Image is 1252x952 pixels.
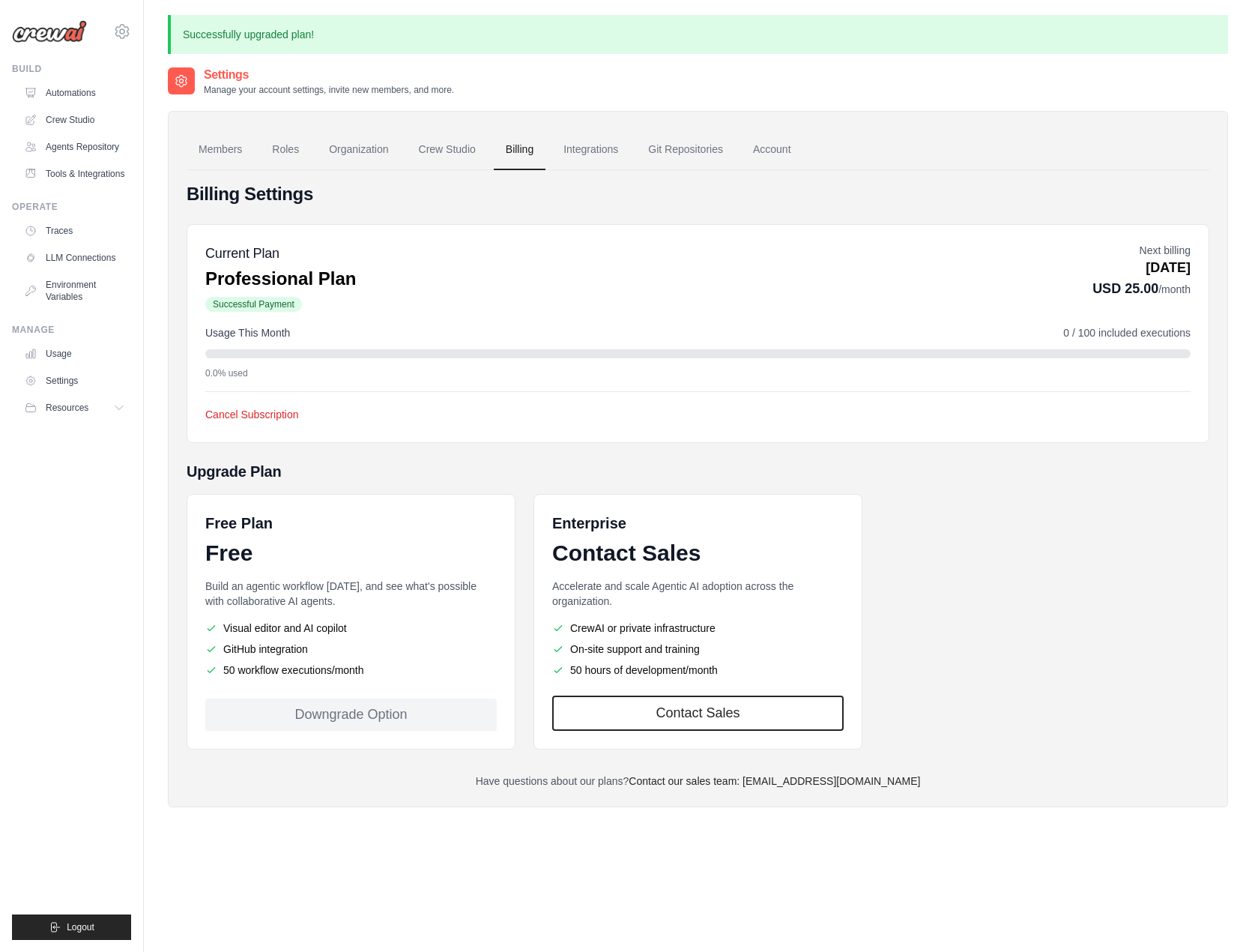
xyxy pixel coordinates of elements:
a: Usage [18,342,131,366]
span: 0 / 100 included executions [1063,325,1191,340]
h6: Enterprise [552,513,844,534]
li: On-site support and training [552,642,844,657]
a: Roles [260,130,311,170]
p: Successfully upgraded plan! [168,15,1228,54]
li: CrewAI or private infrastructure [552,621,844,636]
li: Visual editor and AI copilot [205,621,497,636]
p: Professional Plan [205,267,356,291]
a: Contact Sales [552,696,844,731]
div: Contact Sales [552,540,844,567]
p: Accelerate and scale Agentic AI adoption across the organization. [552,579,844,609]
a: Crew Studio [407,130,488,170]
a: Tools & Integrations [18,162,131,186]
div: Manage [12,324,131,336]
a: Integrations [551,130,630,170]
span: 0.0% used [205,367,248,379]
div: Free [205,540,497,567]
li: 50 workflow executions/month [205,663,497,678]
span: Logout [67,921,94,933]
span: Successful Payment [205,297,302,312]
button: Cancel Subscription [205,407,299,422]
h6: Free Plan [205,513,273,534]
img: Logo [12,20,87,43]
h2: Settings [204,66,454,84]
h5: Current Plan [205,243,356,264]
a: Settings [18,369,131,393]
a: Git Repositories [636,130,735,170]
a: Members [187,130,254,170]
button: Logout [12,915,131,940]
a: Crew Studio [18,108,131,132]
span: /month [1158,283,1191,295]
a: Account [741,130,803,170]
a: Automations [18,81,131,105]
h4: Billing Settings [187,182,1209,206]
p: USD 25.00 [1092,278,1191,299]
p: Next billing [1092,243,1191,258]
button: Resources [18,396,131,420]
a: Environment Variables [18,273,131,309]
a: Organization [317,130,400,170]
span: Resources [46,402,88,414]
li: GitHub integration [205,642,497,657]
h5: Upgrade Plan [187,461,1209,482]
a: Traces [18,219,131,243]
span: Usage This Month [205,325,290,340]
p: Build an agentic workflow [DATE], and see what's possible with collaborative AI agents. [205,579,497,609]
div: Operate [12,201,131,213]
a: Contact our sales team: [EMAIL_ADDRESS][DOMAIN_NAME] [629,775,920,787]
div: Build [12,63,131,75]
a: Billing [494,130,545,170]
p: Have questions about our plans? [187,774,1209,789]
div: Downgrade Option [205,699,497,731]
a: LLM Connections [18,246,131,270]
li: 50 hours of development/month [552,663,844,678]
a: Agents Repository [18,135,131,159]
p: Manage your account settings, invite new members, and more. [204,84,454,96]
p: [DATE] [1092,258,1191,278]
